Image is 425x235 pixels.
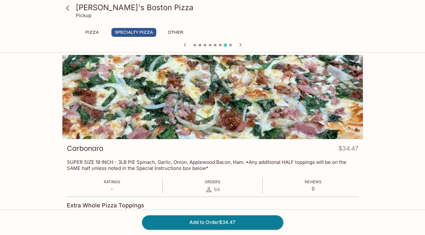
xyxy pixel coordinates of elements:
[142,215,283,229] button: Add to Order$34.47
[67,159,358,171] p: SUPER SIZE 19 INCH - 3LB PIE Spinach, Garlic, Onion, Applewood Bacon, Ham. *Any additional HALF t...
[205,179,220,184] span: Orders
[161,28,190,37] button: Other
[78,28,106,37] button: Pizza
[305,179,322,184] span: Reviews
[214,186,220,192] span: 84
[67,202,144,209] h4: Extra Whole Pizza Toppings
[104,186,120,192] p: -
[67,144,103,153] h3: Carbonara
[104,179,120,184] span: Ratings
[111,28,156,37] button: Specialty Pizza
[76,3,360,12] h3: [PERSON_NAME]'s Boston Pizza
[338,144,358,156] h4: $34.47
[305,186,322,192] p: 0
[76,12,91,18] p: Pickup
[62,55,363,139] div: Carbonara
